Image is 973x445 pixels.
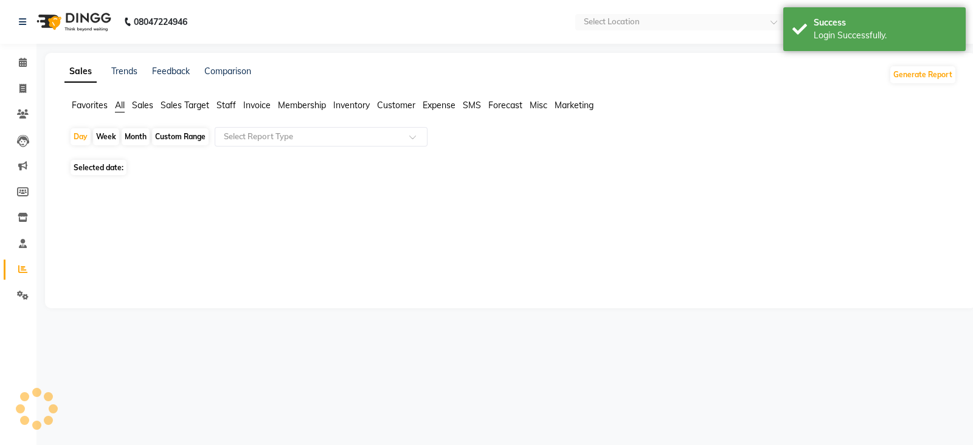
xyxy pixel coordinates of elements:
img: logo [31,5,114,39]
span: All [115,100,125,111]
div: Login Successfully. [814,29,957,42]
span: Sales Target [161,100,209,111]
span: Forecast [488,100,522,111]
a: Trends [111,66,137,77]
span: Staff [216,100,236,111]
span: Selected date: [71,160,126,175]
span: Invoice [243,100,271,111]
span: Customer [377,100,415,111]
span: Inventory [333,100,370,111]
div: Day [71,128,91,145]
span: Membership [278,100,326,111]
div: Custom Range [152,128,209,145]
span: Favorites [72,100,108,111]
span: Marketing [555,100,594,111]
a: Sales [64,61,97,83]
div: Month [122,128,150,145]
span: Expense [423,100,455,111]
div: Select Location [584,16,640,28]
span: SMS [463,100,481,111]
div: Week [93,128,119,145]
div: Success [814,16,957,29]
button: Generate Report [890,66,955,83]
span: Misc [530,100,547,111]
a: Comparison [204,66,251,77]
a: Feedback [152,66,190,77]
span: Sales [132,100,153,111]
b: 08047224946 [134,5,187,39]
